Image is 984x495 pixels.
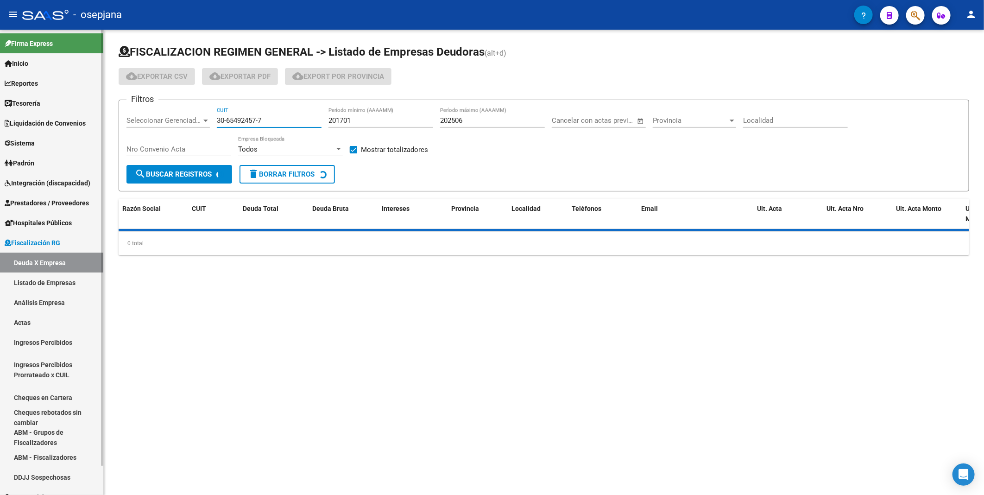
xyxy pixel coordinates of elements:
[73,5,122,25] span: - osepjana
[119,199,188,229] datatable-header-cell: Razón Social
[126,72,188,81] span: Exportar CSV
[285,68,391,85] button: Export por Provincia
[5,78,38,89] span: Reportes
[126,116,202,125] span: Seleccionar Gerenciador
[892,199,962,229] datatable-header-cell: Ult. Acta Monto
[126,70,137,82] mat-icon: cloud_download
[192,205,206,212] span: CUIT
[5,198,89,208] span: Prestadores / Proveedores
[572,205,601,212] span: Teléfonos
[119,68,195,85] button: Exportar CSV
[448,199,508,229] datatable-header-cell: Provincia
[126,165,232,184] button: Buscar Registros
[135,170,212,178] span: Buscar Registros
[126,93,158,106] h3: Filtros
[238,145,258,153] span: Todos
[119,232,969,255] div: 0 total
[292,72,384,81] span: Export por Provincia
[309,199,378,229] datatable-header-cell: Deuda Bruta
[209,72,271,81] span: Exportar PDF
[508,199,568,229] datatable-header-cell: Localidad
[5,178,90,188] span: Integración (discapacidad)
[637,199,753,229] datatable-header-cell: Email
[641,205,658,212] span: Email
[757,205,782,212] span: Ult. Acta
[635,116,646,127] button: Open calendar
[511,205,541,212] span: Localidad
[243,205,278,212] span: Deuda Total
[826,205,864,212] span: Ult. Acta Nro
[823,199,892,229] datatable-header-cell: Ult. Acta Nro
[5,238,60,248] span: Fiscalización RG
[5,118,86,128] span: Liquidación de Convenios
[119,45,485,58] span: FISCALIZACION REGIMEN GENERAL -> Listado de Empresas Deudoras
[568,199,637,229] datatable-header-cell: Teléfonos
[312,205,349,212] span: Deuda Bruta
[952,463,975,486] div: Open Intercom Messenger
[5,158,34,168] span: Padrón
[653,116,728,125] span: Provincia
[5,218,72,228] span: Hospitales Públicos
[965,9,977,20] mat-icon: person
[7,9,19,20] mat-icon: menu
[378,199,448,229] datatable-header-cell: Intereses
[485,49,506,57] span: (alt+d)
[5,38,53,49] span: Firma Express
[451,205,479,212] span: Provincia
[361,144,428,155] span: Mostrar totalizadores
[248,168,259,179] mat-icon: delete
[239,199,309,229] datatable-header-cell: Deuda Total
[135,168,146,179] mat-icon: search
[202,68,278,85] button: Exportar PDF
[248,170,315,178] span: Borrar Filtros
[382,205,410,212] span: Intereses
[753,199,823,229] datatable-header-cell: Ult. Acta
[5,58,28,69] span: Inicio
[5,98,40,108] span: Tesorería
[896,205,941,212] span: Ult. Acta Monto
[292,70,303,82] mat-icon: cloud_download
[188,199,239,229] datatable-header-cell: CUIT
[5,138,35,148] span: Sistema
[209,70,221,82] mat-icon: cloud_download
[122,205,161,212] span: Razón Social
[240,165,335,184] button: Borrar Filtros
